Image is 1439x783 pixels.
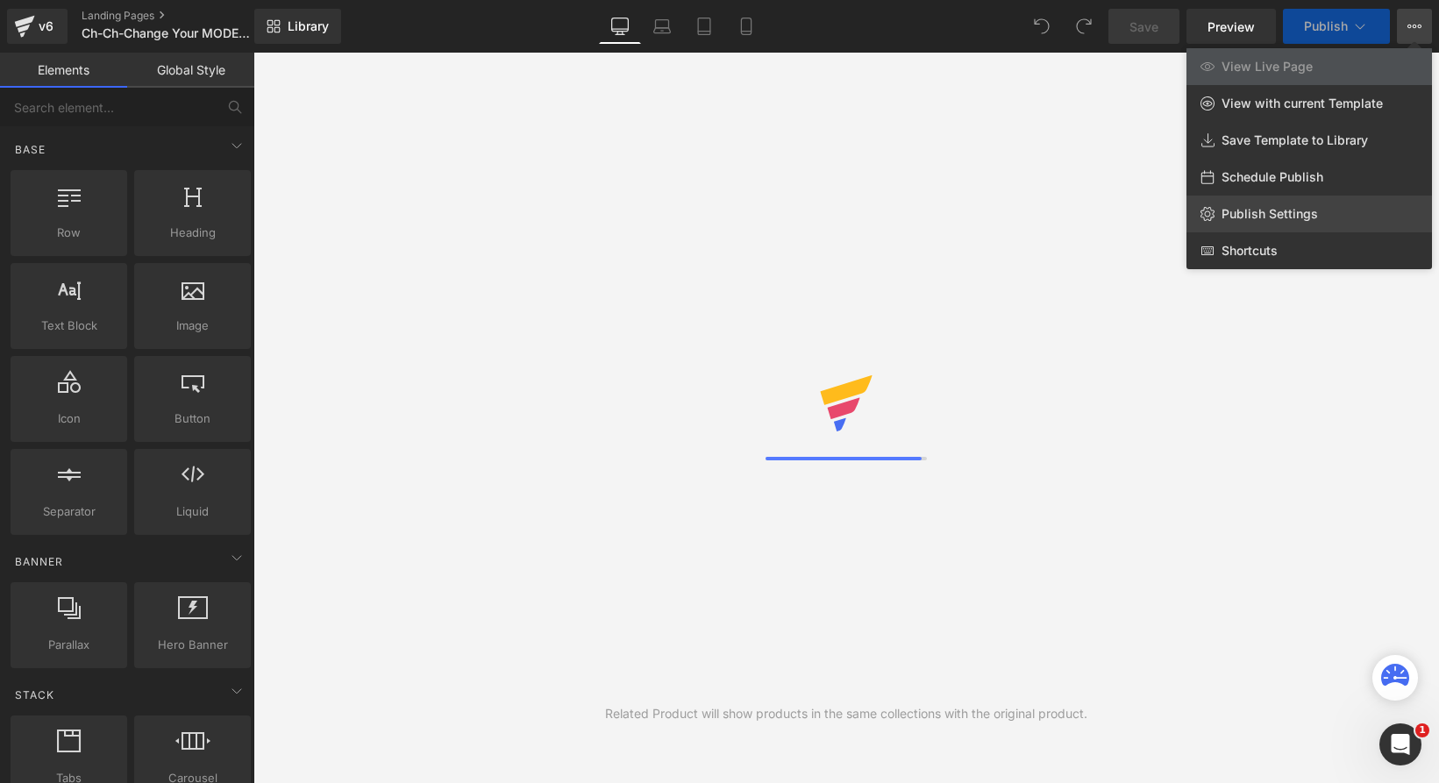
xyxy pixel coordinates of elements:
span: Publish [1304,19,1348,33]
span: 1 [1415,723,1429,737]
span: Save [1129,18,1158,36]
a: Mobile [725,9,767,44]
span: Heading [139,224,246,242]
span: Library [288,18,329,34]
span: Button [139,409,246,428]
span: Banner [13,553,65,570]
button: View Live PageView with current TemplateSave Template to LibrarySchedule PublishPublish SettingsS... [1397,9,1432,44]
span: Text Block [16,317,122,335]
a: Global Style [127,53,254,88]
span: Shortcuts [1222,243,1278,259]
span: Icon [16,409,122,428]
button: Publish [1283,9,1390,44]
span: Schedule Publish [1222,169,1323,185]
a: New Library [254,9,341,44]
span: Row [16,224,122,242]
span: Ch-Ch-Change Your MODE of Adventure [82,26,250,40]
span: Hero Banner [139,636,246,654]
a: Preview [1186,9,1276,44]
span: Parallax [16,636,122,654]
span: Preview [1207,18,1255,36]
a: Laptop [641,9,683,44]
a: Landing Pages [82,9,283,23]
span: Image [139,317,246,335]
span: Stack [13,687,56,703]
div: Related Product will show products in the same collections with the original product. [605,704,1087,723]
span: Liquid [139,502,246,521]
button: Undo [1024,9,1059,44]
a: Tablet [683,9,725,44]
a: v6 [7,9,68,44]
div: v6 [35,15,57,38]
a: Desktop [599,9,641,44]
span: Base [13,141,47,158]
span: Separator [16,502,122,521]
span: Publish Settings [1222,206,1318,222]
button: Redo [1066,9,1101,44]
span: Save Template to Library [1222,132,1368,148]
span: View Live Page [1222,59,1313,75]
span: View with current Template [1222,96,1383,111]
iframe: Intercom live chat [1379,723,1421,765]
